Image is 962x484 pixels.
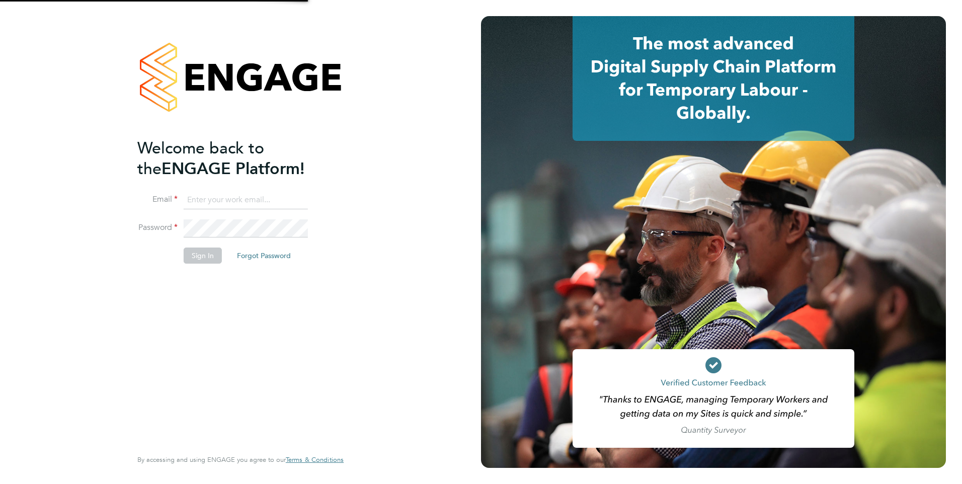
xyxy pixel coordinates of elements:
h2: ENGAGE Platform! [137,138,334,179]
button: Sign In [184,248,222,264]
label: Password [137,222,178,233]
label: Email [137,194,178,205]
input: Enter your work email... [184,191,308,209]
button: Forgot Password [229,248,299,264]
a: Terms & Conditions [286,456,344,464]
span: Terms & Conditions [286,455,344,464]
span: Welcome back to the [137,138,264,179]
span: By accessing and using ENGAGE you agree to our [137,455,344,464]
